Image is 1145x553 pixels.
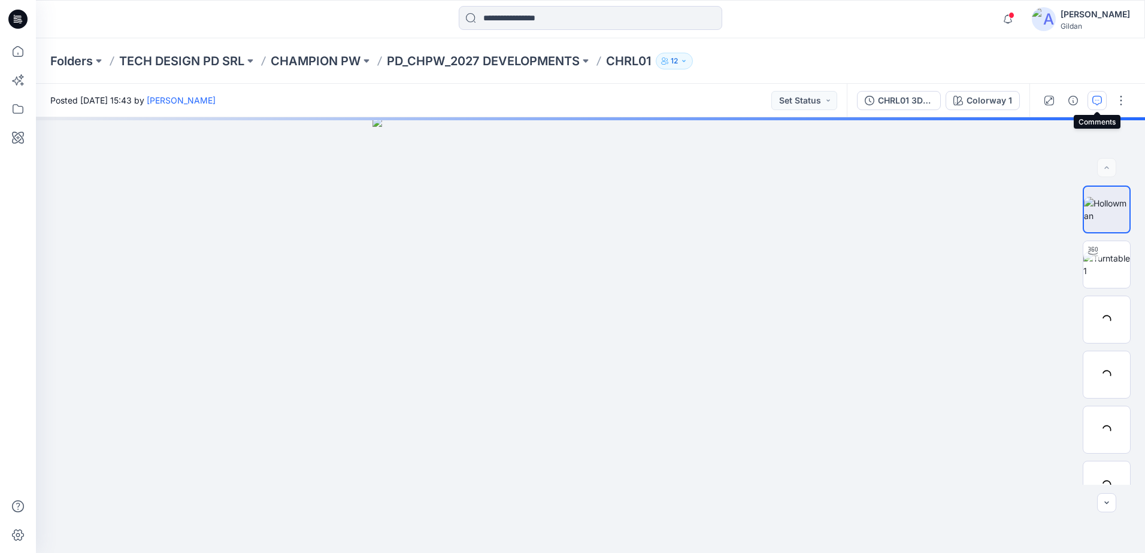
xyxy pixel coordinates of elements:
[671,54,678,68] p: 12
[119,53,244,69] a: TECH DESIGN PD SRL
[946,91,1020,110] button: Colorway 1
[1064,91,1083,110] button: Details
[50,53,93,69] a: Folders
[50,94,216,107] span: Posted [DATE] 15:43 by
[857,91,941,110] button: CHRL01 3DJSS
[967,94,1012,107] div: Colorway 1
[878,94,933,107] div: CHRL01 3DJSS
[372,117,808,553] img: eyJhbGciOiJIUzI1NiIsImtpZCI6IjAiLCJzbHQiOiJzZXMiLCJ0eXAiOiJKV1QifQ.eyJkYXRhIjp7InR5cGUiOiJzdG9yYW...
[147,95,216,105] a: [PERSON_NAME]
[1061,22,1130,31] div: Gildan
[1061,7,1130,22] div: [PERSON_NAME]
[656,53,693,69] button: 12
[1083,252,1130,277] img: Turntable 1
[387,53,580,69] a: PD_CHPW_2027 DEVELOPMENTS
[1032,7,1056,31] img: avatar
[1084,197,1129,222] img: Hollowman
[271,53,361,69] a: CHAMPION PW
[606,53,651,69] p: CHRL01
